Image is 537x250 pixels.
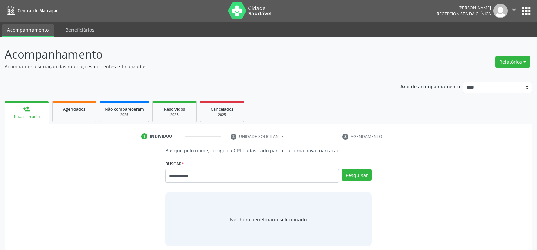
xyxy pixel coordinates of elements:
div: 2025 [158,112,191,117]
span: Agendados [63,106,85,112]
p: Acompanhamento [5,46,374,63]
div: 2025 [205,112,239,117]
div: 2025 [105,112,144,117]
div: [PERSON_NAME] [437,5,491,11]
img: img [493,4,508,18]
button:  [508,4,520,18]
div: Indivíduo [150,133,172,139]
span: Nenhum beneficiário selecionado [230,216,307,223]
p: Acompanhe a situação das marcações correntes e finalizadas [5,63,374,70]
button: apps [520,5,532,17]
button: Relatórios [495,56,530,68]
div: 1 [141,133,147,139]
a: Beneficiários [61,24,99,36]
label: Buscar [165,159,184,169]
span: Central de Marcação [18,8,58,14]
a: Acompanhamento [2,24,54,37]
div: person_add [23,105,30,113]
span: Não compareceram [105,106,144,112]
div: Nova marcação [9,114,44,119]
button: Pesquisar [342,169,372,181]
p: Busque pelo nome, código ou CPF cadastrado para criar uma nova marcação. [165,147,372,154]
span: Recepcionista da clínica [437,11,491,17]
span: Resolvidos [164,106,185,112]
i:  [510,6,518,14]
span: Cancelados [211,106,233,112]
a: Central de Marcação [5,5,58,16]
p: Ano de acompanhamento [400,82,460,90]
